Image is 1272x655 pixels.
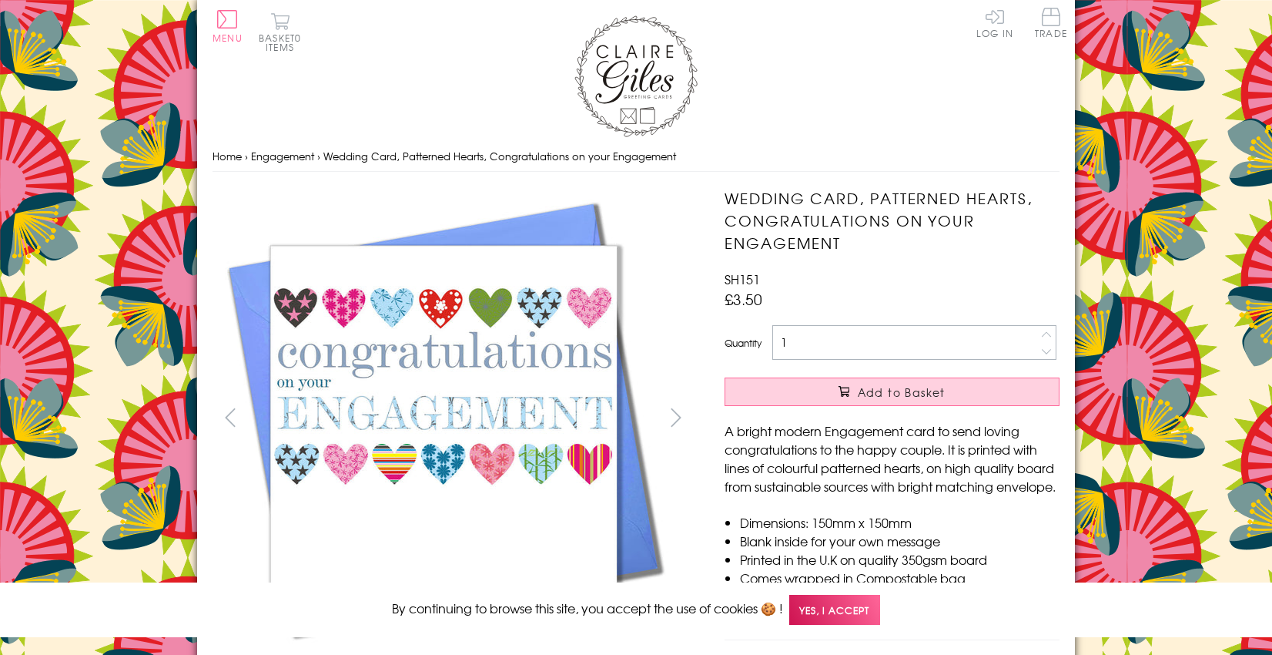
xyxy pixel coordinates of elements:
a: Engagement [251,149,314,163]
span: › [245,149,248,163]
p: A bright modern Engagement card to send loving congratulations to the happy couple. It is printed... [725,422,1059,495]
button: Menu [213,10,243,42]
a: Trade [1035,8,1067,41]
span: › [317,149,320,163]
span: Wedding Card, Patterned Hearts, Congratulations on your Engagement [323,149,676,163]
a: Log In [976,8,1013,38]
li: Dimensions: 150mm x 150mm [740,513,1059,532]
nav: breadcrumbs [213,141,1059,173]
li: Printed in the U.K on quality 350gsm board [740,550,1059,569]
li: Blank inside for your own message [740,532,1059,550]
span: £3.50 [725,288,762,310]
a: Home [213,149,242,163]
span: Add to Basket [858,385,946,400]
span: 0 items [266,31,301,54]
h1: Wedding Card, Patterned Hearts, Congratulations on your Engagement [725,187,1059,254]
span: Yes, I accept [789,595,880,625]
label: Quantity [725,336,762,350]
button: Add to Basket [725,378,1059,406]
button: Basket0 items [259,12,301,52]
span: SH151 [725,270,760,288]
img: Claire Giles Greetings Cards [574,15,698,137]
button: prev [213,400,247,435]
button: next [659,400,694,435]
li: Comes wrapped in Compostable bag [740,569,1059,587]
span: Menu [213,31,243,45]
img: Wedding Card, Patterned Hearts, Congratulations on your Engagement [213,187,674,650]
span: Trade [1035,8,1067,38]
